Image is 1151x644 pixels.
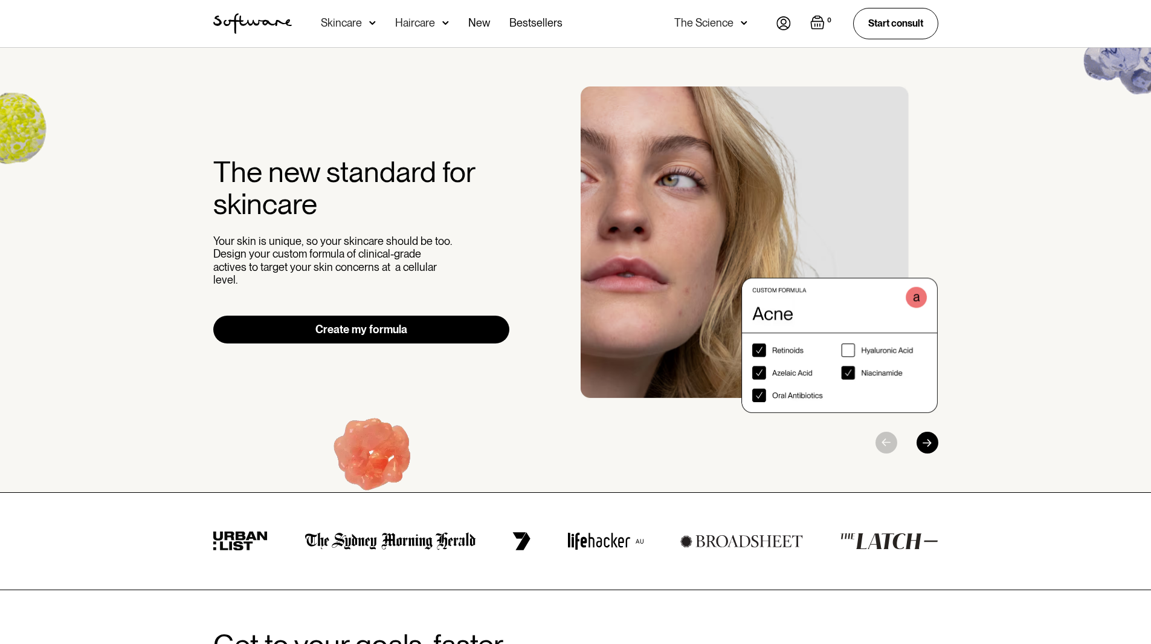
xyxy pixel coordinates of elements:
div: Next slide [917,432,938,454]
img: Hydroquinone (skin lightening agent) [299,385,450,533]
div: The Science [674,17,733,29]
h2: The new standard for skincare [213,156,510,220]
img: Software Logo [213,13,292,34]
a: home [213,13,292,34]
p: Your skin is unique, so your skincare should be too. Design your custom formula of clinical-grade... [213,235,455,287]
a: Create my formula [213,316,510,343]
div: Haircare [395,17,435,29]
img: arrow down [442,17,449,29]
img: the latch logo [840,533,938,550]
img: arrow down [369,17,376,29]
img: lifehacker logo [567,532,643,550]
img: arrow down [741,17,747,29]
div: Skincare [321,17,362,29]
img: the Sydney morning herald logo [305,532,476,550]
img: urban list logo [213,532,268,551]
a: Start consult [853,8,938,39]
div: 1 / 3 [581,86,938,413]
div: 0 [825,15,834,26]
a: Open empty cart [810,15,834,32]
img: broadsheet logo [680,535,803,548]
